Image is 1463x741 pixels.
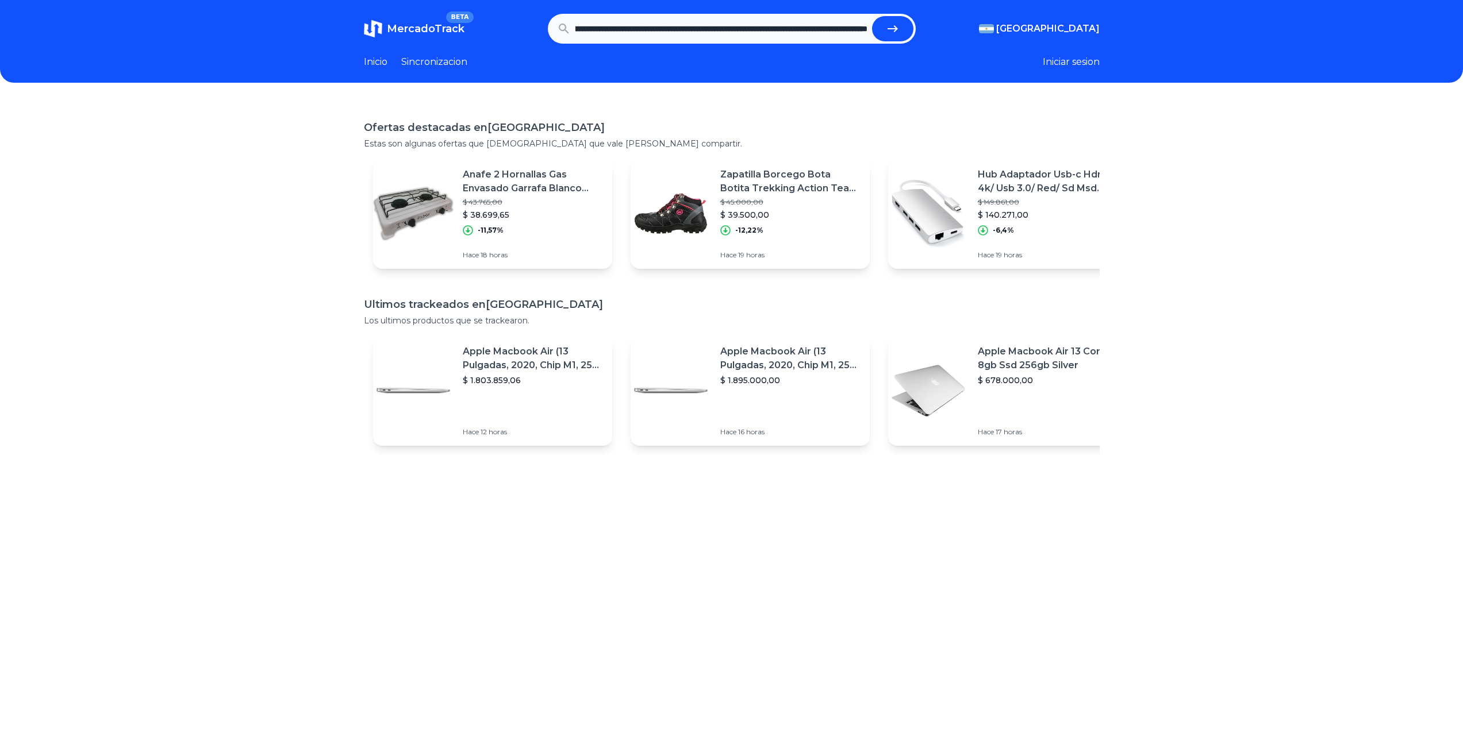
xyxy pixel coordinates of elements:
[978,198,1118,207] p: $ 149.861,00
[720,427,861,437] p: Hace 16 horas
[720,250,861,260] p: Hace 19 horas
[888,350,969,431] img: Featured image
[720,345,861,372] p: Apple Macbook Air (13 Pulgadas, 2020, Chip M1, 256 Gb De Ssd, 8 Gb De Ram) - Plata
[631,173,711,254] img: Featured image
[720,198,861,207] p: $ 45.000,00
[463,198,603,207] p: $ 43.765,00
[364,20,382,38] img: MercadoTrack
[364,296,1100,312] h1: Ultimos trackeados en [GEOGRAPHIC_DATA]
[373,335,612,446] a: Featured imageApple Macbook Air (13 Pulgadas, 2020, Chip M1, 256 Gb De Ssd, 8 Gb De Ram) - Plata$...
[978,168,1118,195] p: Hub Adaptador Usb-c Hdmi 4k/ Usb 3.0/ Red/ Sd Msd [PERSON_NAME]
[978,375,1118,386] p: $ 678.000,00
[463,427,603,437] p: Hace 12 horas
[631,335,870,446] a: Featured imageApple Macbook Air (13 Pulgadas, 2020, Chip M1, 256 Gb De Ssd, 8 Gb De Ram) - Plata$...
[463,250,603,260] p: Hace 18 horas
[373,173,454,254] img: Featured image
[463,168,603,195] p: Anafe 2 Hornallas Gas Envasado Garrafa Blanco Phixel Oferta
[978,345,1118,372] p: Apple Macbook Air 13 Core I5 8gb Ssd 256gb Silver
[888,335,1127,446] a: Featured imageApple Macbook Air 13 Core I5 8gb Ssd 256gb Silver$ 678.000,00Hace 17 horas
[364,55,387,69] a: Inicio
[1043,55,1100,69] button: Iniciar sesion
[364,315,1100,326] p: Los ultimos productos que se trackearon.
[978,427,1118,437] p: Hace 17 horas
[387,22,464,35] span: MercadoTrack
[478,226,504,235] p: -11,57%
[979,22,1100,36] button: [GEOGRAPHIC_DATA]
[720,209,861,221] p: $ 39.500,00
[993,226,1014,235] p: -6,4%
[978,209,1118,221] p: $ 140.271,00
[631,159,870,269] a: Featured imageZapatilla Borcego Bota Botita Trekking Action Team 3408 Dama$ 45.000,00$ 39.500,00-...
[720,375,861,386] p: $ 1.895.000,00
[463,375,603,386] p: $ 1.803.859,06
[979,24,994,33] img: Argentina
[401,55,467,69] a: Sincronizacion
[888,173,969,254] img: Featured image
[364,138,1100,149] p: Estas son algunas ofertas que [DEMOGRAPHIC_DATA] que vale [PERSON_NAME] compartir.
[888,159,1127,269] a: Featured imageHub Adaptador Usb-c Hdmi 4k/ Usb 3.0/ Red/ Sd Msd [PERSON_NAME]$ 149.861,00$ 140.27...
[364,20,464,38] a: MercadoTrackBETA
[720,168,861,195] p: Zapatilla Borcego Bota Botita Trekking Action Team 3408 Dama
[631,350,711,431] img: Featured image
[996,22,1100,36] span: [GEOGRAPHIC_DATA]
[373,159,612,269] a: Featured imageAnafe 2 Hornallas Gas Envasado Garrafa Blanco Phixel Oferta$ 43.765,00$ 38.699,65-1...
[463,209,603,221] p: $ 38.699,65
[364,119,1100,136] h1: Ofertas destacadas en [GEOGRAPHIC_DATA]
[446,11,473,23] span: BETA
[978,250,1118,260] p: Hace 19 horas
[735,226,763,235] p: -12,22%
[463,345,603,372] p: Apple Macbook Air (13 Pulgadas, 2020, Chip M1, 256 Gb De Ssd, 8 Gb De Ram) - Plata
[373,350,454,431] img: Featured image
